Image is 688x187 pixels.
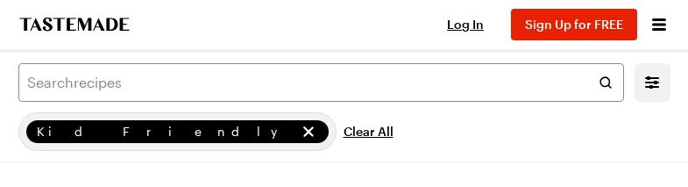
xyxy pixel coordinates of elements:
[447,17,484,32] span: Log In
[511,9,637,40] button: Sign Up for FREE
[37,122,295,141] span: Kid Friendly
[430,16,500,33] button: Log In
[344,123,394,140] span: Clear All
[299,122,318,141] button: remove Kid Friendly
[344,112,394,151] button: Clear All
[648,13,670,36] button: Open menu
[18,18,131,32] a: To Tastemade Home Page
[641,71,663,94] button: Mobile filters
[525,17,623,32] span: Sign Up for FREE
